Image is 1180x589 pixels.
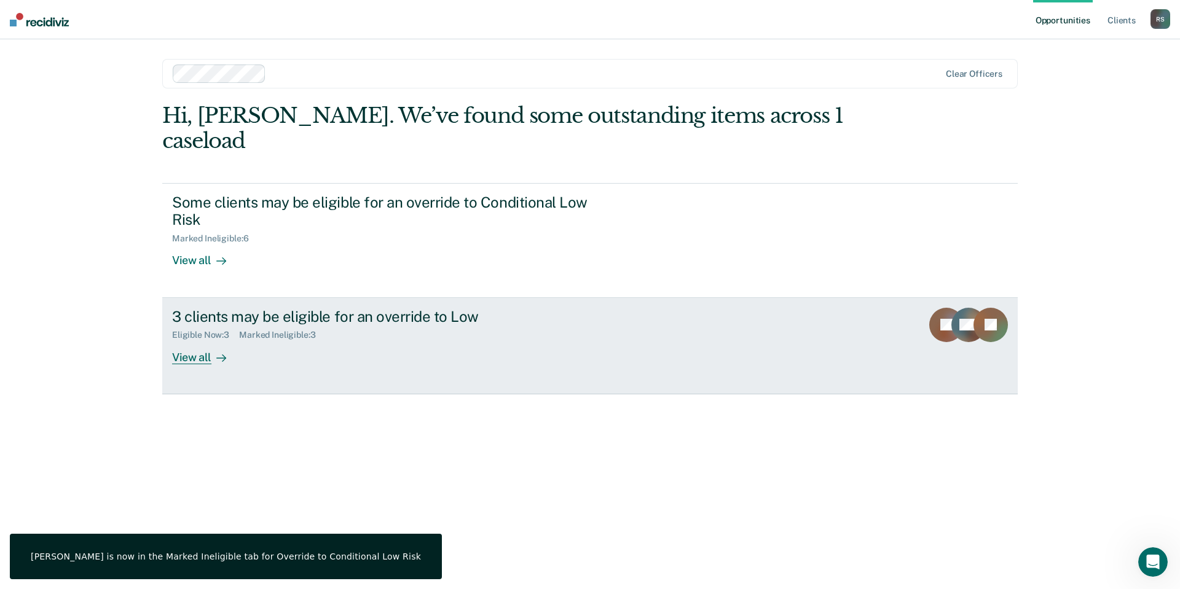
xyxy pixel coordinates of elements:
div: Hi, [PERSON_NAME]. We’ve found some outstanding items across 1 caseload [162,103,847,154]
div: 3 clients may be eligible for an override to Low [172,308,604,326]
button: RS [1150,9,1170,29]
iframe: Intercom live chat [1138,547,1168,577]
div: Marked Ineligible : 3 [239,330,325,340]
div: Some clients may be eligible for an override to Conditional Low Risk [172,193,604,229]
a: Some clients may be eligible for an override to Conditional Low RiskMarked Ineligible:6View all [162,183,1018,298]
div: Clear officers [946,69,1002,79]
div: Marked Ineligible : 6 [172,233,258,244]
div: View all [172,340,241,364]
a: 3 clients may be eligible for an override to LowEligible Now:3Marked Ineligible:3View all [162,298,1018,394]
div: View all [172,244,241,268]
div: [PERSON_NAME] is now in the Marked Ineligible tab for Override to Conditional Low Risk [31,551,421,562]
img: Recidiviz [10,13,69,26]
div: Eligible Now : 3 [172,330,239,340]
div: R S [1150,9,1170,29]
